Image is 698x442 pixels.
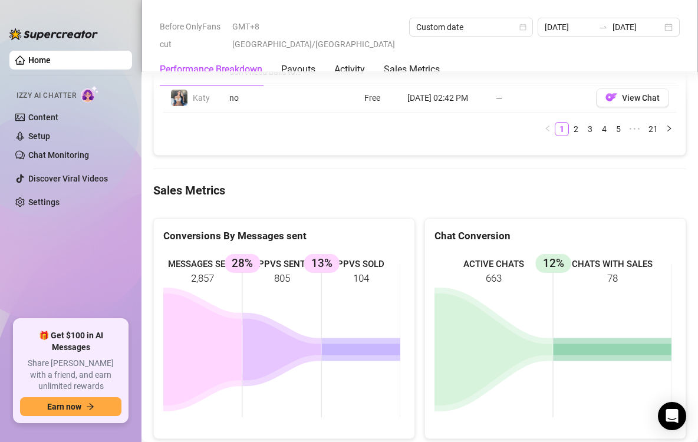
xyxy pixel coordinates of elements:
[160,62,262,77] div: Performance Breakdown
[28,55,51,65] a: Home
[598,123,611,136] a: 4
[605,91,617,103] img: OF
[611,122,625,136] li: 5
[153,182,686,199] h4: Sales Metrics
[229,91,303,104] div: no
[384,62,440,77] div: Sales Metrics
[666,125,673,132] span: right
[400,84,489,113] td: [DATE] 02:42 PM
[596,95,669,105] a: OFView Chat
[28,150,89,160] a: Chat Monitoring
[193,93,210,103] span: Katy
[612,123,625,136] a: 5
[81,85,99,103] img: AI Chatter
[598,22,608,32] span: to
[625,122,644,136] li: Next 5 Pages
[17,90,76,101] span: Izzy AI Chatter
[658,402,686,430] div: Open Intercom Messenger
[171,90,187,106] img: Katy
[163,228,405,244] div: Conversions By Messages sent
[583,122,597,136] li: 3
[613,21,662,34] input: End date
[20,358,121,392] span: Share [PERSON_NAME] with a friend, and earn unlimited rewards
[434,228,676,244] div: Chat Conversion
[569,122,583,136] li: 2
[334,62,365,77] div: Activity
[28,197,60,207] a: Settings
[519,24,526,31] span: calendar
[544,125,551,132] span: left
[662,122,676,136] li: Next Page
[232,18,401,53] span: GMT+8 [GEOGRAPHIC_DATA]/[GEOGRAPHIC_DATA]
[416,18,526,36] span: Custom date
[598,22,608,32] span: swap-right
[584,123,597,136] a: 3
[489,84,589,113] td: —
[28,174,108,183] a: Discover Viral Videos
[645,123,661,136] a: 21
[281,62,315,77] div: Payouts
[555,122,569,136] li: 1
[541,122,555,136] button: left
[28,131,50,141] a: Setup
[622,93,660,103] span: View Chat
[357,84,400,113] td: Free
[597,122,611,136] li: 4
[644,122,662,136] li: 21
[662,122,676,136] button: right
[555,123,568,136] a: 1
[20,330,121,353] span: 🎁 Get $100 in AI Messages
[545,21,594,34] input: Start date
[541,122,555,136] li: Previous Page
[596,88,669,107] button: OFView Chat
[20,397,121,416] button: Earn nowarrow-right
[625,122,644,136] span: •••
[47,402,81,411] span: Earn now
[28,113,58,122] a: Content
[569,123,582,136] a: 2
[86,403,94,411] span: arrow-right
[160,18,225,53] span: Before OnlyFans cut
[9,28,98,40] img: logo-BBDzfeDw.svg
